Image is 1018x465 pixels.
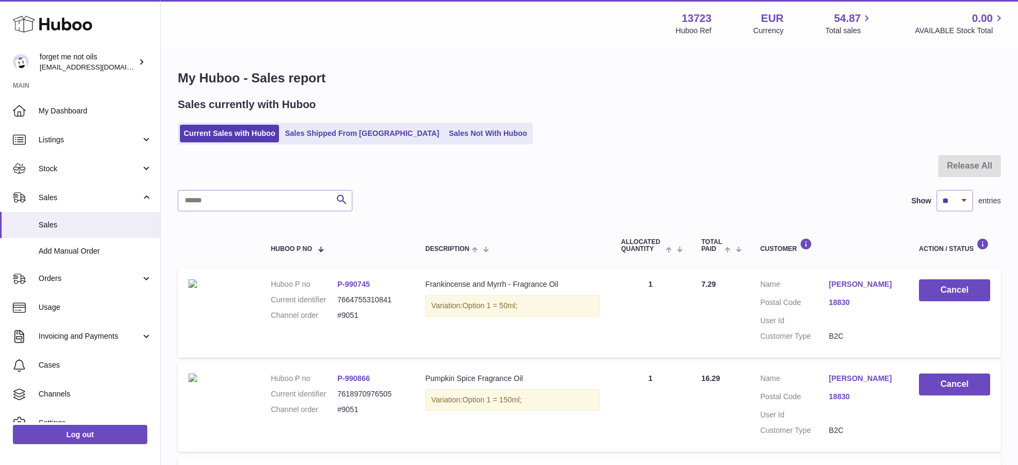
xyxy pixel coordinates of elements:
strong: EUR [761,11,783,26]
h1: My Huboo - Sales report [178,70,1001,87]
a: 18830 [829,392,898,402]
div: Pumpkin Spice Fragrance Oil [425,373,599,384]
strong: 13723 [682,11,712,26]
dt: Customer Type [760,425,829,436]
img: forgetmenothf@gmail.com [13,54,29,70]
a: Current Sales with Huboo [180,125,279,142]
a: P-990866 [337,374,370,383]
h2: Sales currently with Huboo [178,97,316,112]
span: Sales [39,220,152,230]
dt: Name [760,279,829,292]
span: 16.29 [702,374,720,383]
button: Cancel [919,279,990,301]
img: custom_resized_b61dd494-f7fa-4b4c-83e5-1f792ff7235c.png [188,279,197,288]
div: Currency [753,26,784,36]
dd: #9051 [337,405,404,415]
dt: Channel order [271,310,337,321]
span: Sales [39,193,141,203]
dt: Channel order [271,405,337,415]
dt: Current identifier [271,389,337,399]
a: Sales Shipped From [GEOGRAPHIC_DATA] [281,125,443,142]
a: 18830 [829,298,898,308]
span: Invoicing and Payments [39,331,141,341]
span: Stock [39,164,141,174]
div: Huboo Ref [676,26,712,36]
div: Variation: [425,389,599,411]
span: Total paid [702,239,722,253]
div: Variation: [425,295,599,317]
span: Usage [39,302,152,312]
img: Pumpkinspice.jpg [188,373,197,382]
dt: Postal Code [760,392,829,405]
span: 54.87 [834,11,861,26]
td: 1 [610,363,691,452]
dd: B2C [829,331,898,341]
span: Description [425,246,469,253]
span: Total sales [825,26,873,36]
span: Settings [39,418,152,428]
span: entries [978,196,1001,206]
dt: Name [760,373,829,386]
td: 1 [610,269,691,357]
dd: 7618970976505 [337,389,404,399]
span: My Dashboard [39,106,152,116]
a: [PERSON_NAME] [829,279,898,289]
span: [EMAIL_ADDRESS][DOMAIN_NAME] [40,63,157,71]
dd: B2C [829,425,898,436]
a: [PERSON_NAME] [829,373,898,384]
a: 0.00 AVAILABLE Stock Total [915,11,1005,36]
span: Option 1 = 50ml; [462,301,517,310]
span: 0.00 [972,11,993,26]
div: Customer [760,238,898,253]
dt: Postal Code [760,298,829,310]
span: ALLOCATED Quantity [621,239,663,253]
span: AVAILABLE Stock Total [915,26,1005,36]
a: Log out [13,425,147,444]
label: Show [911,196,931,206]
dd: #9051 [337,310,404,321]
dt: User Id [760,410,829,420]
dt: Customer Type [760,331,829,341]
dt: Huboo P no [271,373,337,384]
a: Sales Not With Huboo [445,125,531,142]
span: Add Manual Order [39,246,152,256]
a: P-990745 [337,280,370,288]
span: Orders [39,273,141,284]
dd: 7664755310841 [337,295,404,305]
dt: User Id [760,316,829,326]
div: Frankincense and Myrrh - Fragrance Oil [425,279,599,289]
a: 54.87 Total sales [825,11,873,36]
span: 7.29 [702,280,716,288]
span: Option 1 = 150ml; [462,395,522,404]
span: Listings [39,135,141,145]
button: Cancel [919,373,990,395]
div: Action / Status [919,238,990,253]
dt: Current identifier [271,295,337,305]
span: Huboo P no [271,246,312,253]
dt: Huboo P no [271,279,337,289]
div: forget me not oils [40,52,136,72]
span: Cases [39,360,152,370]
span: Channels [39,389,152,399]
